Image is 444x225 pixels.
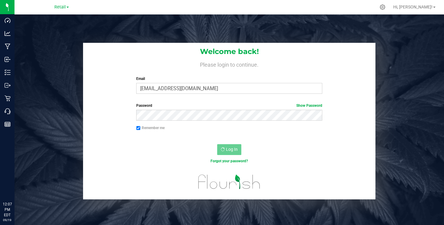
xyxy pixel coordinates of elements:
[5,69,11,75] inline-svg: Inventory
[136,76,322,81] label: Email
[136,125,165,131] label: Remember me
[5,17,11,24] inline-svg: Dashboard
[83,60,375,68] h4: Please login to continue.
[226,147,238,152] span: Log In
[5,30,11,36] inline-svg: Analytics
[5,82,11,88] inline-svg: Outbound
[54,5,66,10] span: Retail
[296,103,322,108] a: Show Password
[217,144,241,155] button: Log In
[3,218,12,222] p: 09/19
[5,121,11,127] inline-svg: Reports
[136,126,140,130] input: Remember me
[5,95,11,101] inline-svg: Retail
[5,56,11,62] inline-svg: Inbound
[193,170,266,194] img: flourish_logo.svg
[393,5,433,9] span: Hi, [PERSON_NAME]!
[3,201,12,218] p: 12:07 PM EDT
[211,159,248,163] a: Forgot your password?
[5,43,11,49] inline-svg: Manufacturing
[379,4,386,10] div: Manage settings
[5,108,11,114] inline-svg: Call Center
[136,103,152,108] span: Password
[83,48,375,55] h1: Welcome back!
